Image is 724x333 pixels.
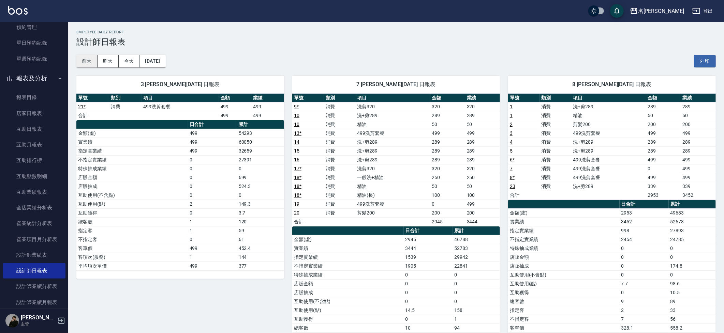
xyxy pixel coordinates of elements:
[669,244,716,253] td: 0
[669,288,716,297] td: 10.5
[681,146,716,155] td: 289
[188,120,237,129] th: 日合計
[540,155,572,164] td: 消費
[3,216,65,231] a: 營業統計分析表
[3,200,65,216] a: 全店業績分析表
[620,208,669,217] td: 2953
[540,173,572,182] td: 消費
[646,94,681,102] th: 金額
[237,217,284,226] td: 120
[188,200,237,208] td: 2
[646,129,681,138] td: 499
[404,279,453,288] td: 0
[76,253,188,261] td: 客項次(服務)
[510,148,513,154] a: 5
[237,235,284,244] td: 61
[453,306,500,315] td: 158
[508,94,540,102] th: 單號
[324,129,356,138] td: 消費
[453,235,500,244] td: 46788
[294,157,299,162] a: 16
[465,138,500,146] td: 289
[294,122,299,127] a: 10
[324,208,356,217] td: 消費
[620,261,669,270] td: 0
[3,263,65,279] a: 設計師日報表
[571,155,646,164] td: 499洗剪套餐
[681,120,716,129] td: 200
[669,297,716,306] td: 89
[76,37,716,47] h3: 設計師日報表
[465,173,500,182] td: 250
[430,164,465,173] td: 320
[3,19,65,35] a: 預約管理
[669,226,716,235] td: 27893
[430,146,465,155] td: 289
[188,253,237,261] td: 1
[109,102,142,111] td: 消費
[119,55,140,67] button: 今天
[646,164,681,173] td: 0
[681,191,716,200] td: 3452
[571,111,646,120] td: 精油
[188,226,237,235] td: 1
[508,270,620,279] td: 互助使用(不含點)
[355,129,430,138] td: 499洗剪套餐
[404,261,453,270] td: 1905
[620,217,669,226] td: 3452
[571,102,646,111] td: 洗+剪289
[465,191,500,200] td: 100
[85,81,276,88] span: 3 [PERSON_NAME][DATE] 日報表
[3,51,65,67] a: 單週預約紀錄
[453,226,500,235] th: 累計
[355,191,430,200] td: 精油(長)
[430,182,465,191] td: 50
[681,155,716,164] td: 499
[294,113,299,118] a: 10
[620,270,669,279] td: 0
[188,217,237,226] td: 1
[510,130,513,136] a: 3
[646,146,681,155] td: 289
[139,55,165,67] button: [DATE]
[237,244,284,253] td: 452.4
[508,306,620,315] td: 指定客
[355,94,430,102] th: 項目
[404,306,453,315] td: 14.5
[98,55,119,67] button: 昨天
[188,235,237,244] td: 0
[300,81,492,88] span: 7 [PERSON_NAME][DATE] 日報表
[620,279,669,288] td: 7.7
[638,7,684,15] div: 名[PERSON_NAME]
[465,200,500,208] td: 499
[510,122,513,127] a: 2
[76,94,284,120] table: a dense table
[188,173,237,182] td: 0
[508,279,620,288] td: 互助使用(點)
[540,146,572,155] td: 消費
[292,297,404,306] td: 互助使用(不含點)
[669,315,716,323] td: 56
[292,288,404,297] td: 店販抽成
[453,288,500,297] td: 0
[237,226,284,235] td: 59
[76,261,188,270] td: 平均項次單價
[3,137,65,153] a: 互助月報表
[620,297,669,306] td: 9
[430,173,465,182] td: 250
[188,244,237,253] td: 499
[251,111,284,120] td: 499
[294,139,299,145] a: 14
[294,210,299,216] a: 20
[465,217,500,226] td: 3444
[508,226,620,235] td: 指定實業績
[669,261,716,270] td: 174.8
[21,321,56,327] p: 主管
[508,297,620,306] td: 總客數
[219,111,252,120] td: 499
[76,235,188,244] td: 不指定客
[324,182,356,191] td: 消費
[540,111,572,120] td: 消費
[681,102,716,111] td: 289
[430,102,465,111] td: 320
